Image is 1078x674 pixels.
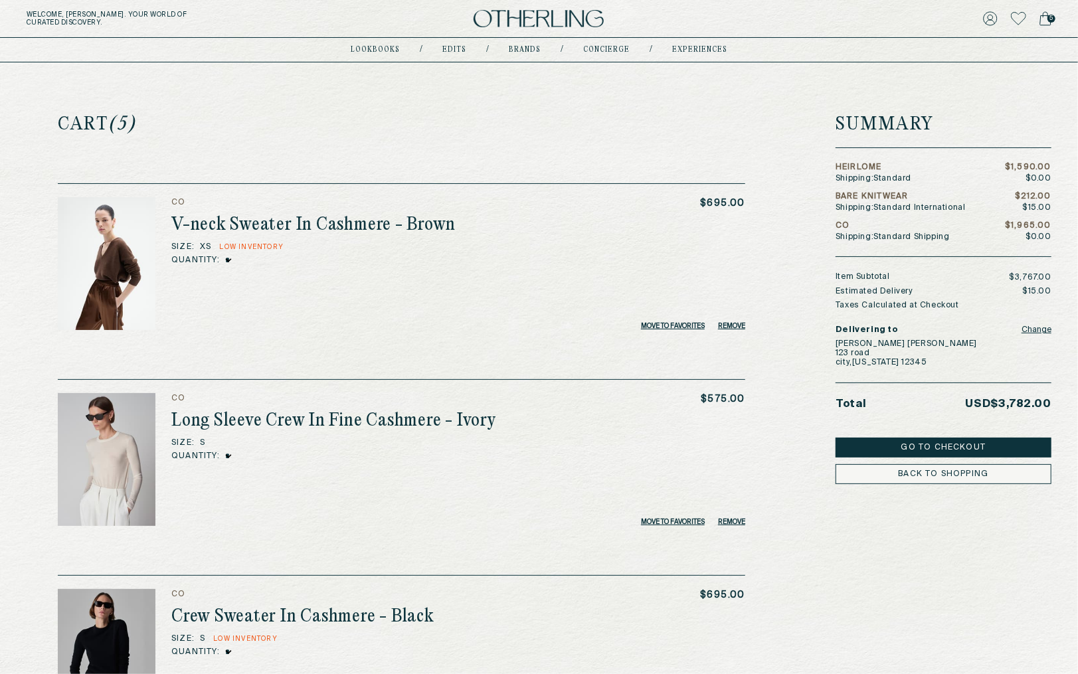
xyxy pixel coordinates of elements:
[701,393,745,405] p: $575.00
[200,634,205,643] span: S
[836,464,1051,484] a: Back To Shopping
[836,272,890,283] span: Item Subtotal
[836,325,899,335] p: Delivering to
[1039,9,1051,28] a: 5
[200,242,211,252] span: XS
[718,518,745,526] button: Remove
[219,243,284,251] div: Low Inventory
[351,46,400,53] a: lookbooks
[420,44,422,55] div: /
[108,114,135,135] i: (5)
[641,518,705,526] button: Move to Favorites
[1010,272,1051,283] span: $3,767.00
[836,438,1051,458] button: Go to Checkout
[836,193,966,201] h5: Bare Knitwear
[836,339,1051,349] span: [PERSON_NAME] [PERSON_NAME]
[171,214,456,236] h2: V-neck Sweater In Cashmere - Brown
[1026,175,1051,183] p: $0.00
[836,163,911,171] h5: Heirlome
[836,204,966,212] p: Shipping: Standard International
[700,197,745,209] p: $695.00
[836,222,950,230] h5: CO
[836,233,950,241] p: Shipping: Standard Shipping
[474,10,604,28] img: logo
[171,256,220,265] h2: Quantity:
[58,393,155,526] img: Long Sleeve Crew in Fine Cashmere - Ivory
[965,398,1051,411] span: USD $3,782.00
[486,44,489,55] div: /
[200,438,205,448] span: S
[1047,15,1055,23] span: 5
[509,46,541,53] a: Brands
[836,300,959,311] span: Taxes Calculated at Checkout
[171,242,195,252] span: Size :
[58,116,745,134] h1: Cart
[1005,222,1051,230] p: $1,965.00
[700,589,745,601] p: $695.00
[836,116,935,134] h2: Summary
[836,175,911,183] p: Shipping: Standard
[561,44,563,55] div: /
[171,589,434,600] h3: CO
[836,349,1051,358] span: 123 road
[171,438,195,448] span: Size :
[650,44,652,55] div: /
[1022,204,1051,212] p: $15.00
[171,647,220,657] h2: Quantity:
[836,398,867,411] p: Total
[171,393,497,404] h3: CO
[1022,286,1051,297] span: $15.00
[171,634,195,643] span: Size :
[583,46,630,53] a: concierge
[171,452,220,461] h2: Quantity:
[672,46,727,53] a: experiences
[641,322,705,330] button: Move to Favorites
[1022,321,1051,339] button: Change
[171,606,434,628] h2: Crew Sweater In Cashmere - Black
[171,197,456,208] h3: CO
[1026,233,1051,241] p: $0.00
[836,358,1051,367] span: city , [US_STATE] 12345
[171,410,497,432] h2: Long Sleeve Crew In Fine Cashmere - Ivory
[1005,163,1051,171] p: $1,590.00
[442,46,466,53] a: Edits
[836,286,913,297] span: Estimated Delivery
[58,197,155,330] img: V-Neck Sweater in Cashmere - Brown
[1016,193,1051,201] p: $212.00
[213,635,278,643] div: Low Inventory
[27,11,334,27] h5: Welcome, [PERSON_NAME] . Your world of curated discovery.
[718,322,745,330] button: Remove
